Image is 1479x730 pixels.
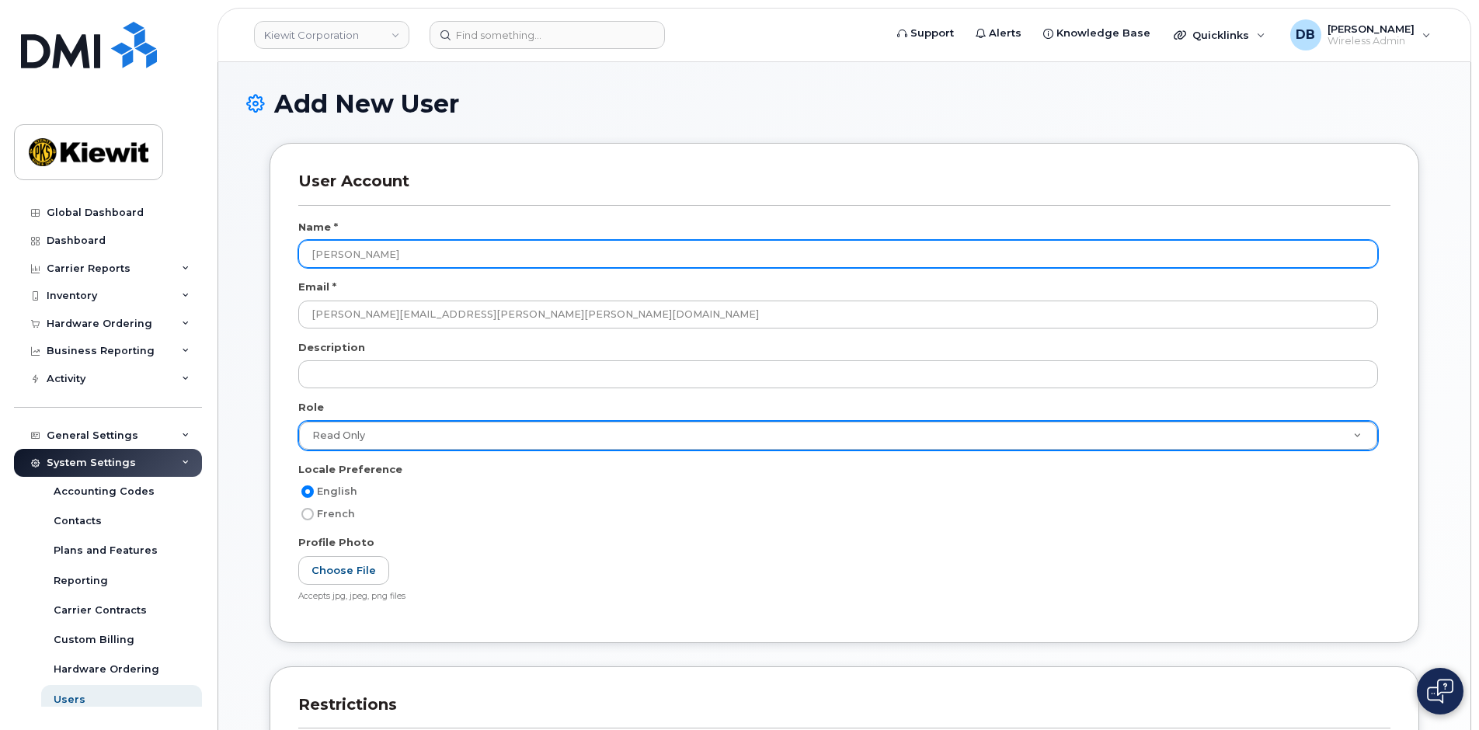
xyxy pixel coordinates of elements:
span: French [317,508,355,520]
div: Accepts jpg, jpeg, png files [298,591,1378,603]
label: Email * [298,280,336,294]
label: Choose File [298,556,389,585]
span: English [317,485,357,497]
input: French [301,508,314,520]
img: Open chat [1427,679,1453,704]
label: Profile Photo [298,535,374,550]
h3: User Account [298,172,1390,205]
label: Name * [298,220,338,235]
input: English [301,485,314,498]
label: Description [298,340,365,355]
h3: Restrictions [298,695,1390,728]
a: Read Only [299,422,1377,450]
span: Read Only [303,429,365,443]
label: Locale Preference [298,462,402,477]
h1: Add New User [246,90,1442,117]
label: Role [298,400,324,415]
